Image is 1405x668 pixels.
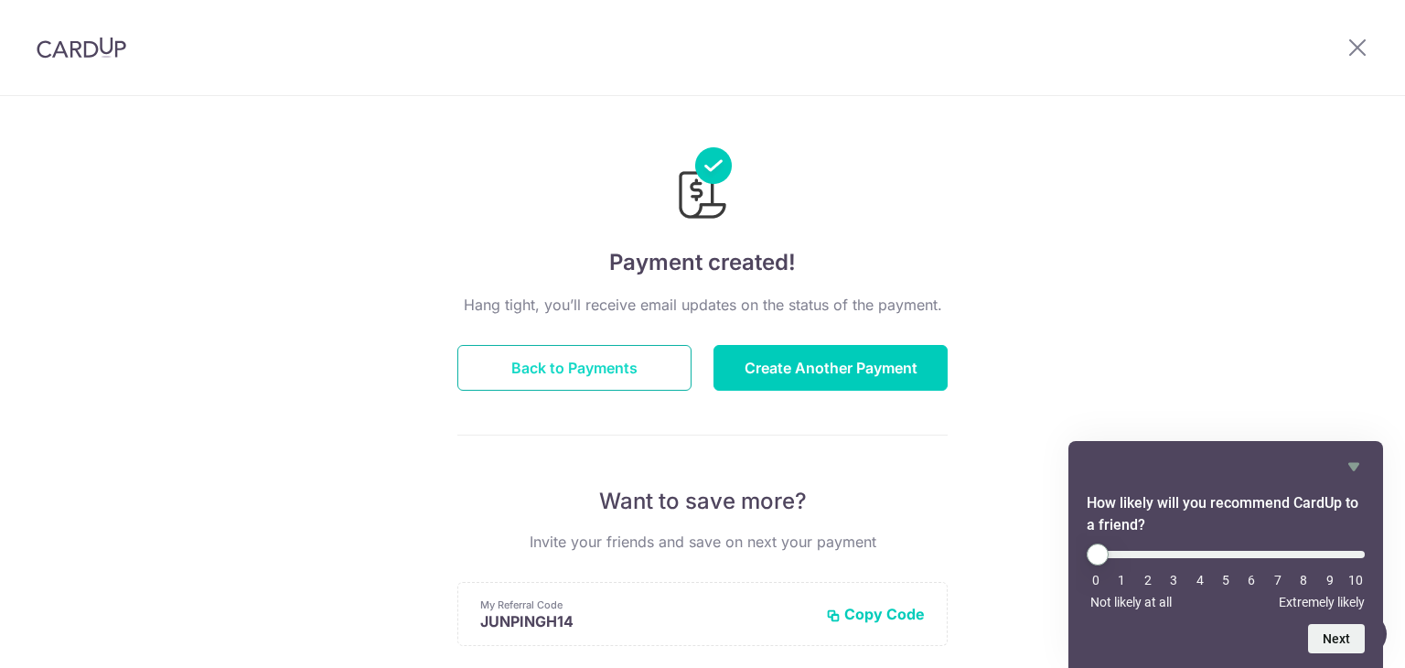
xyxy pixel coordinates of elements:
p: Hang tight, you’ll receive email updates on the status of the payment. [457,294,948,316]
li: 9 [1321,573,1339,587]
img: Payments [673,147,732,224]
p: My Referral Code [480,598,811,612]
li: 5 [1217,573,1235,587]
li: 4 [1191,573,1209,587]
p: JUNPINGH14 [480,612,811,630]
p: Invite your friends and save on next your payment [457,531,948,553]
li: 10 [1346,573,1365,587]
li: 3 [1164,573,1183,587]
button: Next question [1308,624,1365,653]
span: Extremely likely [1279,595,1365,609]
button: Copy Code [826,605,925,623]
div: How likely will you recommend CardUp to a friend? Select an option from 0 to 10, with 0 being Not... [1087,456,1365,653]
span: ヘルプ [46,12,89,29]
li: 2 [1139,573,1157,587]
div: How likely will you recommend CardUp to a friend? Select an option from 0 to 10, with 0 being Not... [1087,544,1365,609]
p: Want to save more? [457,487,948,516]
li: 0 [1087,573,1105,587]
h2: How likely will you recommend CardUp to a friend? Select an option from 0 to 10, with 0 being Not... [1087,492,1365,536]
button: Hide survey [1343,456,1365,478]
li: 7 [1269,573,1287,587]
h4: Payment created! [457,246,948,279]
li: 1 [1112,573,1131,587]
li: 8 [1294,573,1313,587]
button: Back to Payments [457,345,692,391]
button: Create Another Payment [713,345,948,391]
span: Not likely at all [1090,595,1172,609]
img: CardUp [37,37,126,59]
li: 6 [1242,573,1260,587]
